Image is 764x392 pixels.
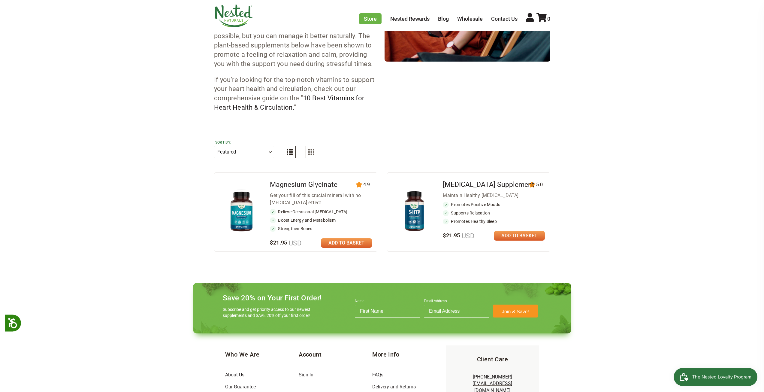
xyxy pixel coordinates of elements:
div: Get your fill of this crucial mineral with no [MEDICAL_DATA] effect [270,192,372,206]
a: Magnesium Glycinate [270,181,337,189]
a: Delivery and Returns [372,384,416,390]
a: 10 Best Vitamins for Heart Health & Circulation. [214,94,364,111]
a: Store [359,13,382,24]
input: Email Address [424,305,489,318]
li: Strengthen Bones [270,226,372,232]
img: 5-HTP Supplement [397,189,432,235]
a: About Us [225,372,244,378]
a: 0 [536,16,550,22]
li: Relieve Occasional [MEDICAL_DATA] [270,209,372,215]
a: FAQs [372,372,383,378]
li: Boost Energy and Metabolism [270,217,372,223]
h5: Who We Are [225,350,299,359]
h5: More Info [372,350,446,359]
img: Magnesium Glycinate [224,189,259,235]
a: Blog [438,16,449,22]
li: Promotes Positive Moods [443,202,545,208]
div: Maintain Healthy [MEDICAL_DATA] [443,192,545,199]
h4: Save 20% on Your First Order! [223,294,322,302]
a: [PHONE_NUMBER] [473,374,512,380]
a: Sign In [299,372,313,378]
p: Subscribe and get priority access to our newest supplements and SAVE 20% off your first order! [223,306,313,318]
span: USD [287,239,301,247]
label: Email Address [424,299,489,305]
img: List [287,149,293,155]
li: Supports Relaxation [443,210,545,216]
span: $21.95 [270,239,301,246]
h5: Client Care [456,355,529,363]
span: 0 [547,16,550,22]
a: Our Guarantee [225,384,256,390]
p: Living in a totally stress-free world may not be possible, but you can manage it better naturally... [214,23,375,69]
span: $21.95 [443,232,474,239]
img: Nested Naturals [214,5,253,27]
input: First Name [355,305,420,318]
label: Name [355,299,420,305]
a: Wholesale [457,16,483,22]
button: Join & Save! [493,305,538,318]
li: Promotes Healthy Sleep [443,218,545,224]
a: Nested Rewards [390,16,430,22]
a: Contact Us [491,16,518,22]
a: [MEDICAL_DATA] Supplement [443,181,534,189]
h5: Account [299,350,372,359]
p: If you're looking for the top-notch vitamins to support your heart health and circulation, check ... [214,75,375,112]
iframe: Button to open loyalty program pop-up [674,368,758,386]
img: Grid [308,149,314,155]
span: USD [460,232,474,240]
label: Sort by: [215,140,273,145]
